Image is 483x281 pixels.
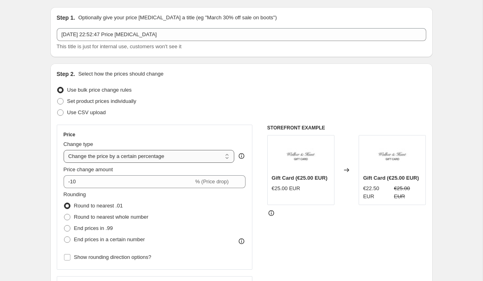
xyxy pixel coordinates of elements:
span: Rounding [64,191,86,197]
span: Round to nearest whole number [74,214,149,220]
span: €25.00 EUR [394,185,410,199]
input: -15 [64,175,194,188]
h2: Step 2. [57,70,75,78]
span: Gift Card (€25.00 EUR) [272,175,328,181]
span: €22.50 EUR [363,185,379,199]
span: Use CSV upload [67,109,106,115]
span: End prices in a certain number [74,236,145,242]
input: 30% off holiday sale [57,28,426,41]
span: Round to nearest .01 [74,203,123,209]
span: Gift Card (€25.00 EUR) [363,175,419,181]
span: % (Price drop) [195,178,229,185]
span: End prices in .99 [74,225,113,231]
img: GIFT_CARD_80x.jpg [285,139,317,172]
span: This title is just for internal use, customers won't see it [57,43,182,49]
h2: Step 1. [57,14,75,22]
span: Change type [64,141,93,147]
div: help [237,152,246,160]
span: Show rounding direction options? [74,254,151,260]
span: €25.00 EUR [272,185,300,191]
img: GIFT_CARD_80x.jpg [376,139,409,172]
p: Select how the prices should change [78,70,163,78]
h6: STOREFRONT EXAMPLE [267,125,426,131]
p: Optionally give your price [MEDICAL_DATA] a title (eg "March 30% off sale on boots") [78,14,277,22]
span: Use bulk price change rules [67,87,132,93]
span: Price change amount [64,166,113,172]
span: Set product prices individually [67,98,136,104]
h3: Price [64,131,75,138]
